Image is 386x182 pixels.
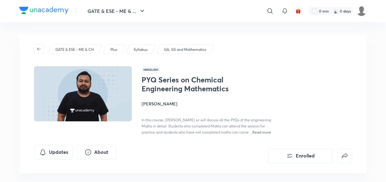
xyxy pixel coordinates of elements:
a: GATE & ESE - ME & CH [54,47,95,52]
p: GA, GS and Mathematics [164,47,206,52]
img: Company Logo [19,7,69,14]
span: Read more [252,130,271,135]
img: Aditi [356,6,367,16]
button: false [337,149,352,163]
a: GA, GS and Mathematics [163,47,207,52]
a: Syllabus [133,47,149,52]
button: Enrolled [268,149,332,163]
h1: PYQ Series on Chemical Engineering Mathematics [142,75,242,93]
button: About [77,145,116,160]
img: Thumbnail [33,66,133,122]
button: Updates [34,145,73,160]
p: Syllabus [134,47,147,52]
button: GATE & ESE - ME & ... [84,5,150,17]
p: GATE & ESE - ME & CH [55,47,94,52]
img: streak [332,8,339,14]
a: Company Logo [19,7,69,16]
button: avatar [293,6,303,16]
span: In this course, [PERSON_NAME] sir will discuss all the PYQs of the engineering Maths in detail. S... [142,118,271,135]
p: Plus [110,47,117,52]
a: Plus [109,47,118,52]
h4: [PERSON_NAME] [142,100,279,107]
span: Hinglish [142,66,160,73]
img: avatar [295,8,301,14]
